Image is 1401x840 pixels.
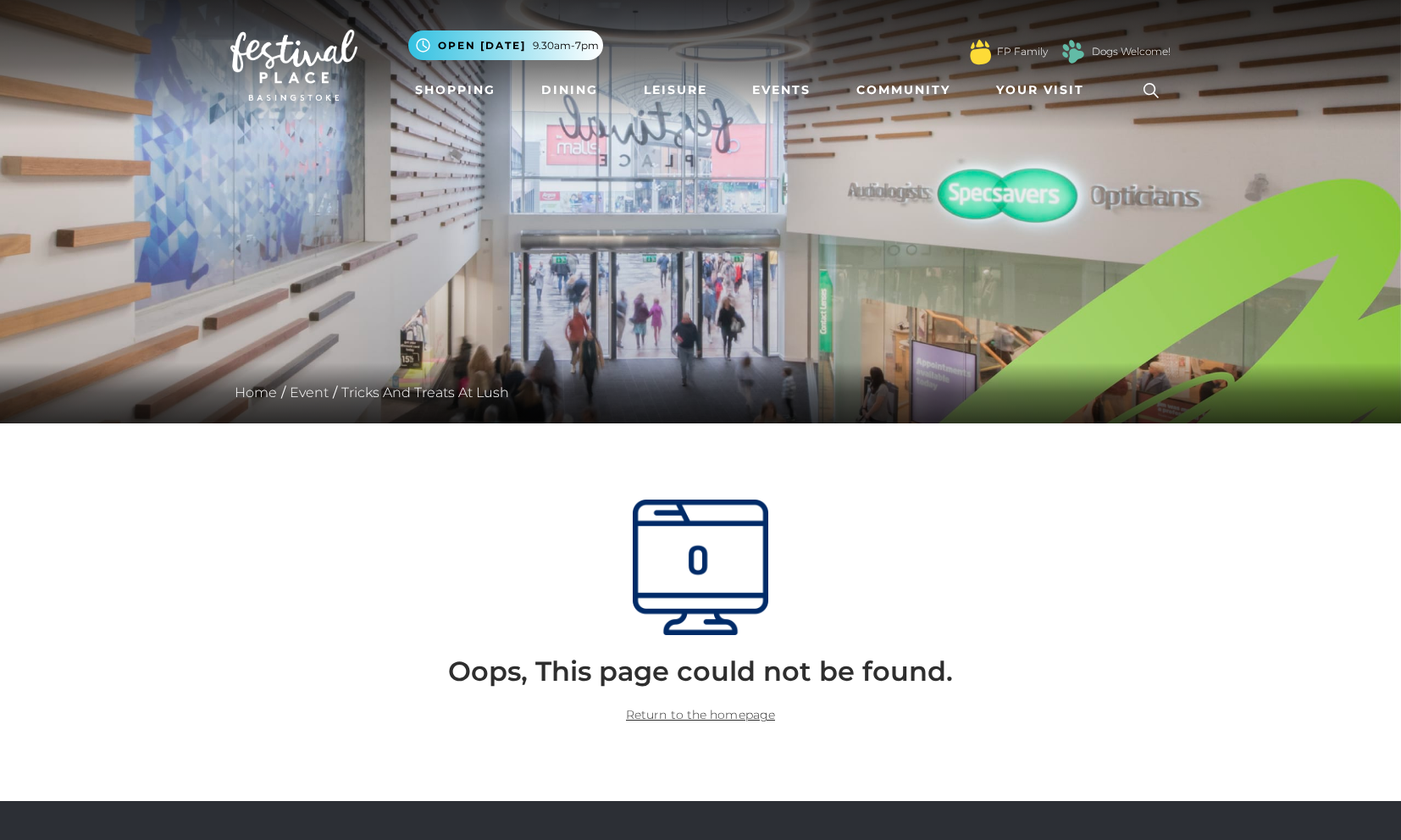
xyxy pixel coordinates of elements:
span: Open [DATE] [438,38,526,53]
a: Events [745,75,817,106]
a: Leisure [637,75,714,106]
h2: Oops, This page could not be found. [243,655,1158,688]
a: Event [285,384,333,401]
a: Shopping [408,75,502,106]
img: 404Page.png [633,500,768,635]
span: 9.30am-7pm [533,38,599,53]
a: FP Family [997,44,1048,59]
a: Dining [534,75,605,106]
a: Return to the homepage [626,707,775,722]
a: Tricks And Treats At Lush [337,384,513,401]
a: Home [230,384,281,401]
a: Community [850,75,957,106]
span: Your Visit [996,81,1084,99]
a: Dogs Welcome! [1092,44,1171,59]
div: / / [218,383,1183,403]
button: Open [DATE] 9.30am-7pm [408,30,603,60]
a: Your Visit [989,75,1099,106]
img: Festival Place Logo [230,30,357,101]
